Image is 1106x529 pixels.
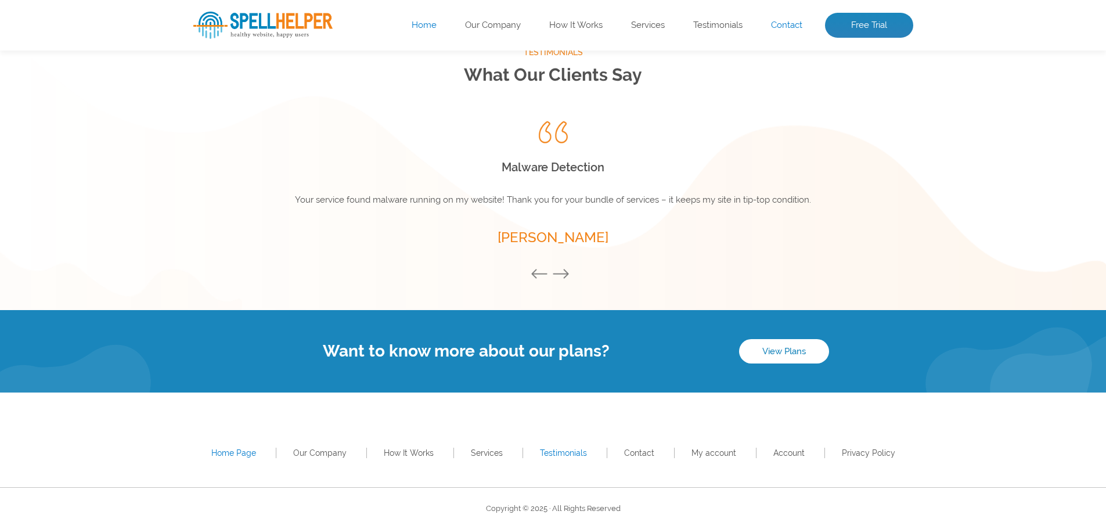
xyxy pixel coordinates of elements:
a: View Plans [739,339,829,364]
a: Privacy Policy [842,448,895,458]
a: Home Page [211,448,256,458]
a: Home [412,20,437,31]
nav: Footer Primary Menu [193,445,913,461]
span: Copyright © 2025 · All Rights Reserved [486,504,621,513]
a: Services [471,448,503,458]
span: Free [193,47,266,88]
img: SpellHelper [193,12,333,39]
h4: Want to know more about our plans? [193,341,739,361]
a: Testimonials [693,20,743,31]
button: Scan Website [193,188,297,217]
a: Testimonials [540,448,587,458]
input: Enter Your URL [193,145,513,177]
a: How It Works [384,448,434,458]
button: Next [552,268,575,281]
a: How It Works [549,20,603,31]
a: My account [691,448,736,458]
a: Free Trial [825,13,913,38]
a: Our Company [293,448,347,458]
p: Enter your website’s URL to see spelling mistakes, broken links and more [193,99,608,136]
a: Services [631,20,665,31]
a: Our Company [465,20,521,31]
a: Contact [771,20,802,31]
a: Contact [624,448,654,458]
a: Account [773,448,805,458]
h1: Website Analysis [193,47,608,88]
img: Free Webiste Analysis [625,38,913,235]
img: Free Webiste Analysis [628,67,860,77]
button: Previous [531,268,554,281]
